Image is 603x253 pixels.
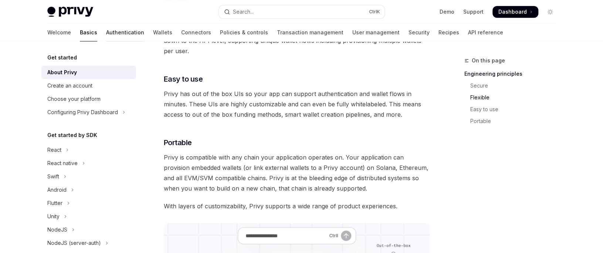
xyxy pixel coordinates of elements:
a: Policies & controls [220,24,268,41]
a: Wallets [153,24,172,41]
a: Support [463,8,484,16]
img: light logo [47,7,93,17]
span: Dashboard [498,8,527,16]
div: Flutter [47,199,62,208]
div: React [47,146,61,154]
a: Basics [80,24,97,41]
button: Toggle dark mode [544,6,556,18]
div: Swift [47,172,59,181]
a: Choose your platform [41,92,136,106]
button: Toggle React native section [41,157,136,170]
a: About Privy [41,66,136,79]
button: Toggle Flutter section [41,196,136,210]
a: Dashboard [492,6,538,18]
a: Demo [440,8,454,16]
span: On this page [472,56,505,65]
div: Create an account [47,81,92,90]
h5: Get started by SDK [47,131,97,140]
div: Unity [47,212,60,221]
button: Toggle React section [41,143,136,157]
div: Choose your platform [47,95,101,103]
button: Toggle NodeJS (server-auth) section [41,236,136,250]
span: Easy to use [164,74,203,84]
span: With layers of customizability, Privy supports a wide range of product experiences. [164,201,430,211]
a: Welcome [47,24,71,41]
span: Ctrl K [369,9,380,15]
a: Connectors [181,24,211,41]
span: Privy is compatible with any chain your application operates on. Your application can provision e... [164,152,430,194]
div: About Privy [47,68,77,77]
button: Toggle Configuring Privy Dashboard section [41,106,136,119]
a: Easy to use [464,103,562,115]
button: Toggle NodeJS section [41,223,136,236]
input: Ask a question... [245,228,326,244]
a: Security [409,24,430,41]
a: Transaction management [277,24,343,41]
a: Authentication [106,24,144,41]
div: NodeJS [47,225,67,234]
h5: Get started [47,53,77,62]
button: Open search [219,5,385,18]
button: Send message [341,230,351,241]
a: Recipes [438,24,459,41]
span: Privy has out of the box UIs so your app can support authentication and wallet flows in minutes. ... [164,89,430,120]
a: Secure [464,80,562,92]
a: Flexible [464,92,562,103]
a: Create an account [41,79,136,92]
a: Engineering principles [464,68,562,80]
a: User management [352,24,400,41]
div: Configuring Privy Dashboard [47,108,118,117]
button: Toggle Swift section [41,170,136,183]
button: Toggle Unity section [41,210,136,223]
div: React native [47,159,78,168]
div: Search... [233,7,254,16]
a: Portable [464,115,562,127]
span: Portable [164,137,192,148]
a: API reference [468,24,503,41]
div: NodeJS (server-auth) [47,239,101,247]
div: Android [47,185,67,194]
button: Toggle Android section [41,183,136,196]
